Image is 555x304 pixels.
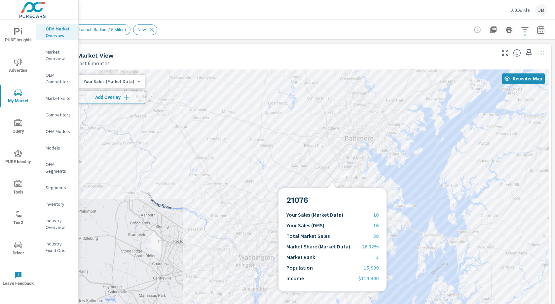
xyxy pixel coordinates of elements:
[502,23,516,36] button: Print Report
[46,217,73,231] p: Industry Overview
[46,161,73,174] p: OEM Segments
[77,52,114,59] h5: Market View
[46,95,73,102] p: Market Editor
[36,110,78,120] div: Competitors
[46,240,73,254] p: Industry Fixed Ops
[0,20,36,294] div: nav menu
[36,183,78,193] div: Segments
[84,78,134,84] p: Your Sales (Market Data)
[2,241,34,257] span: Driver
[511,7,530,13] p: J.B.A. Kia
[2,150,34,166] span: PURE Identity
[2,89,34,105] span: My Market
[524,48,534,58] span: Save this to your personalized report
[36,126,78,136] div: OEM Models
[46,145,73,151] p: Models
[75,27,130,32] span: Launch Radius (15 Miles)
[133,27,150,32] span: New
[78,78,140,85] div: Your Sales (Market Data)
[46,184,73,191] p: Segments
[36,143,78,153] div: Models
[36,159,78,176] div: OEM Segments
[36,24,78,40] div: OEM Market Overview
[502,73,545,84] button: Recenter Map
[77,59,110,67] p: Last 6 months
[2,271,34,287] span: Leave Feedback
[36,70,78,87] div: OEM Competitors
[46,111,73,118] p: Competitors
[518,23,532,36] button: Apply Filters
[505,76,542,82] span: Recenter Map
[2,28,34,44] span: PURE Insights
[81,94,142,101] span: Add Overlay
[2,180,34,196] span: Tools
[46,72,73,85] p: OEM Competitors
[36,93,78,103] div: Market Editor
[78,91,145,104] button: Add Overlay
[36,47,78,64] div: Market Overview
[36,239,78,255] div: Industry Fixed Ops
[2,210,34,227] span: Tier2
[2,58,34,74] span: Advertise
[46,49,73,62] p: Market Overview
[500,48,510,58] button: Make Fullscreen
[534,23,547,36] button: Select Date Range
[487,23,500,36] button: "Export Report to PDF"
[36,216,78,232] div: Industry Overview
[513,49,521,57] span: Find the biggest opportunities in your market for your inventory. Understand by postal code where...
[133,24,157,35] div: New
[36,199,78,209] div: Inventory
[535,4,547,16] div: JM
[46,25,73,39] p: OEM Market Overview
[537,48,547,58] button: Minimize Widget
[46,128,73,135] p: OEM Models
[46,201,73,207] p: Inventory
[2,119,34,135] span: Query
